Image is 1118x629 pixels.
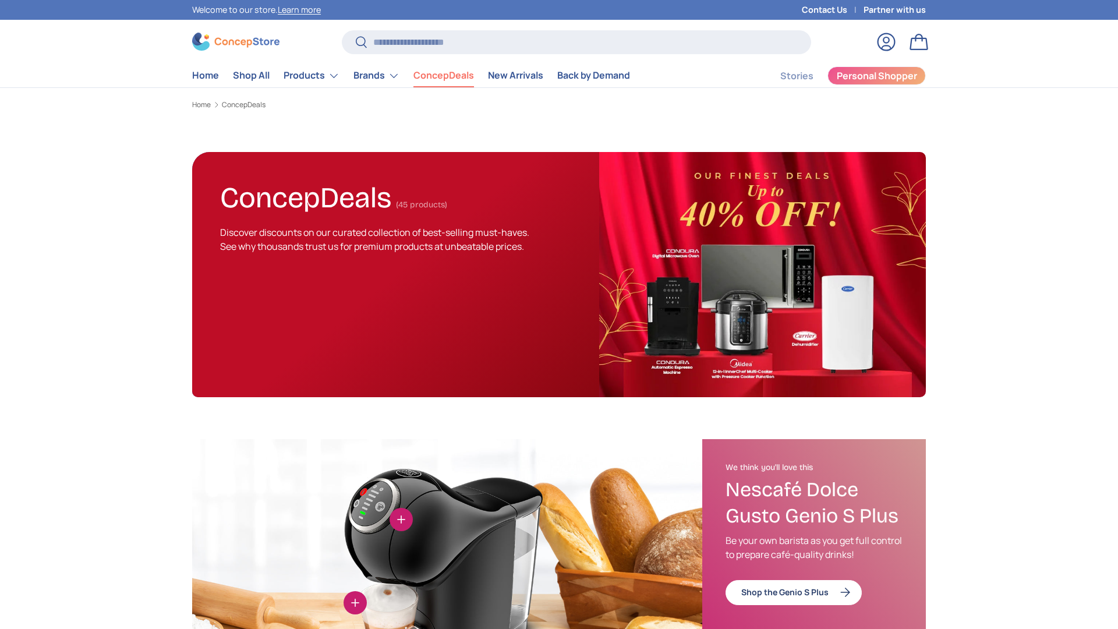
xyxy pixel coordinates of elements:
nav: Primary [192,64,630,87]
a: Shop the Genio S Plus [726,580,862,605]
a: ConcepDeals [413,64,474,87]
a: Brands [353,64,399,87]
img: ConcepDeals [599,152,926,397]
a: Partner with us [864,3,926,16]
a: New Arrivals [488,64,543,87]
a: ConcepDeals [222,101,266,108]
summary: Brands [346,64,406,87]
p: Welcome to our store. [192,3,321,16]
nav: Secondary [752,64,926,87]
a: Personal Shopper [827,66,926,85]
a: Learn more [278,4,321,15]
h2: We think you'll love this [726,462,903,473]
a: Home [192,101,211,108]
a: Shop All [233,64,270,87]
img: ConcepStore [192,33,279,51]
p: Be your own barista as you get full control to prepare café-quality drinks! [726,533,903,561]
span: (45 products) [396,200,447,210]
a: Products [284,64,339,87]
a: Stories [780,65,813,87]
span: Discover discounts on our curated collection of best-selling must-haves. See why thousands trust ... [220,226,529,253]
h3: Nescafé Dolce Gusto Genio S Plus [726,477,903,529]
a: Contact Us [802,3,864,16]
nav: Breadcrumbs [192,100,926,110]
a: Back by Demand [557,64,630,87]
summary: Products [277,64,346,87]
h1: ConcepDeals [220,176,391,215]
a: Home [192,64,219,87]
span: Personal Shopper [837,71,917,80]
